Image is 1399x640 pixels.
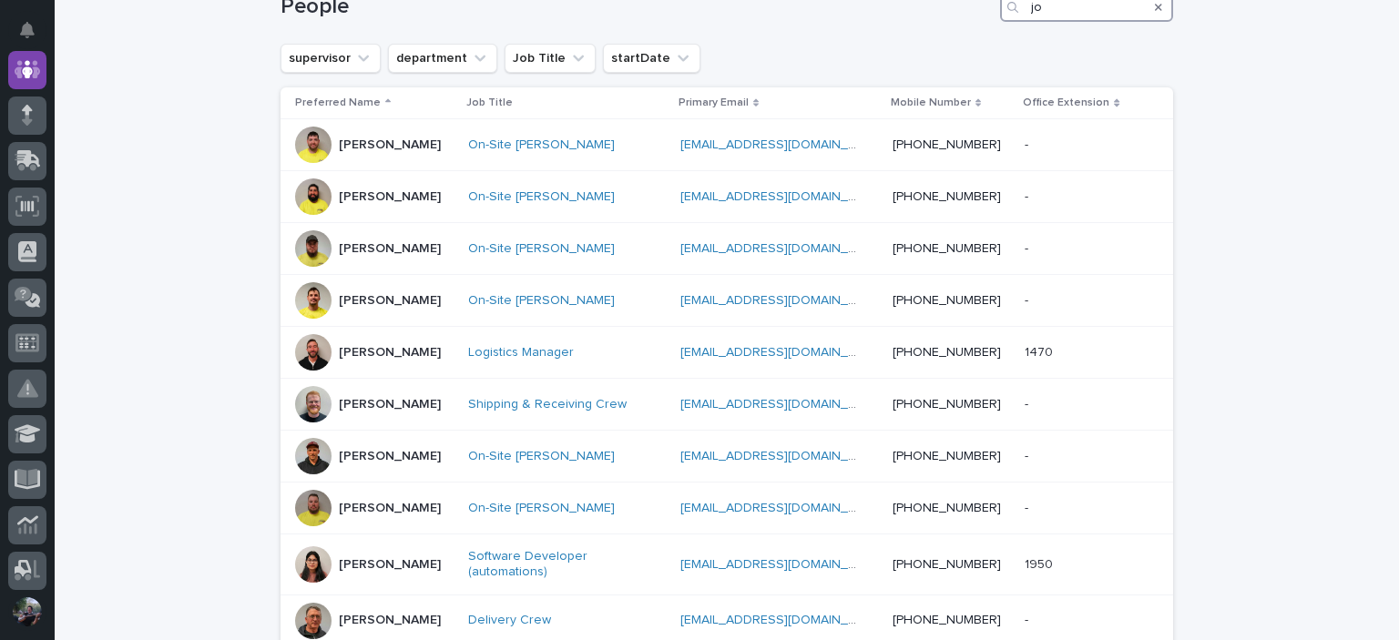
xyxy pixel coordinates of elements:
button: Job Title [505,44,596,73]
tr: [PERSON_NAME]On-Site [PERSON_NAME] [EMAIL_ADDRESS][DOMAIN_NAME] [PHONE_NUMBER]-- [281,431,1173,483]
a: Software Developer (automations) [468,549,650,580]
a: [PHONE_NUMBER] [893,294,1001,307]
p: 1470 [1025,341,1057,361]
tr: [PERSON_NAME]On-Site [PERSON_NAME] [EMAIL_ADDRESS][DOMAIN_NAME] [PHONE_NUMBER]-- [281,171,1173,223]
div: Notifications [23,22,46,51]
button: supervisor [281,44,381,73]
p: [PERSON_NAME] [339,449,441,464]
a: Shipping & Receiving Crew [468,397,627,412]
p: [PERSON_NAME] [339,241,441,257]
p: Office Extension [1023,93,1109,113]
a: [EMAIL_ADDRESS][DOMAIN_NAME] [680,450,886,462]
a: [EMAIL_ADDRESS][DOMAIN_NAME] [680,294,886,307]
button: department [388,44,497,73]
p: - [1025,238,1032,257]
a: [PHONE_NUMBER] [893,614,1001,626]
p: [PERSON_NAME] [339,293,441,309]
a: On-Site [PERSON_NAME] [468,137,615,153]
tr: [PERSON_NAME]On-Site [PERSON_NAME] [EMAIL_ADDRESS][DOMAIN_NAME] [PHONE_NUMBER]-- [281,119,1173,171]
p: [PERSON_NAME] [339,345,441,361]
p: - [1025,290,1032,309]
button: Notifications [8,11,46,49]
p: [PERSON_NAME] [339,501,441,516]
a: On-Site [PERSON_NAME] [468,501,615,516]
p: - [1025,609,1032,628]
a: [EMAIL_ADDRESS][DOMAIN_NAME] [680,558,886,571]
a: [PHONE_NUMBER] [893,450,1001,462]
button: startDate [603,44,700,73]
p: Job Title [466,93,513,113]
a: [PHONE_NUMBER] [893,138,1001,151]
tr: [PERSON_NAME]On-Site [PERSON_NAME] [EMAIL_ADDRESS][DOMAIN_NAME] [PHONE_NUMBER]-- [281,223,1173,275]
tr: [PERSON_NAME]On-Site [PERSON_NAME] [EMAIL_ADDRESS][DOMAIN_NAME] [PHONE_NUMBER]-- [281,275,1173,327]
p: [PERSON_NAME] [339,397,441,412]
a: [PHONE_NUMBER] [893,242,1001,255]
a: [EMAIL_ADDRESS][DOMAIN_NAME] [680,398,886,411]
a: [EMAIL_ADDRESS][DOMAIN_NAME] [680,138,886,151]
a: [PHONE_NUMBER] [893,346,1001,359]
p: Primary Email [679,93,749,113]
a: [EMAIL_ADDRESS][DOMAIN_NAME] [680,502,886,514]
a: [EMAIL_ADDRESS][DOMAIN_NAME] [680,242,886,255]
tr: [PERSON_NAME]Shipping & Receiving Crew [EMAIL_ADDRESS][DOMAIN_NAME] [PHONE_NUMBER]-- [281,379,1173,431]
p: - [1025,393,1032,412]
p: - [1025,186,1032,205]
p: [PERSON_NAME] [339,613,441,628]
p: [PERSON_NAME] [339,557,441,573]
tr: [PERSON_NAME]On-Site [PERSON_NAME] [EMAIL_ADDRESS][DOMAIN_NAME] [PHONE_NUMBER]-- [281,483,1173,534]
tr: [PERSON_NAME]Software Developer (automations) [EMAIL_ADDRESS][DOMAIN_NAME] [PHONE_NUMBER]19501950 [281,534,1173,595]
p: - [1025,445,1032,464]
p: 1950 [1025,554,1057,573]
p: Preferred Name [295,93,381,113]
p: [PERSON_NAME] [339,137,441,153]
a: Logistics Manager [468,345,574,361]
p: - [1025,497,1032,516]
a: On-Site [PERSON_NAME] [468,449,615,464]
a: On-Site [PERSON_NAME] [468,293,615,309]
a: On-Site [PERSON_NAME] [468,241,615,257]
a: [PHONE_NUMBER] [893,398,1001,411]
a: [EMAIL_ADDRESS][DOMAIN_NAME] [680,346,886,359]
tr: [PERSON_NAME]Logistics Manager [EMAIL_ADDRESS][DOMAIN_NAME] [PHONE_NUMBER]14701470 [281,327,1173,379]
a: Delivery Crew [468,613,551,628]
p: Mobile Number [891,93,971,113]
a: [EMAIL_ADDRESS][DOMAIN_NAME] [680,190,886,203]
a: [EMAIL_ADDRESS][DOMAIN_NAME] [680,614,886,626]
p: - [1025,134,1032,153]
p: [PERSON_NAME] [339,189,441,205]
a: [PHONE_NUMBER] [893,502,1001,514]
a: On-Site [PERSON_NAME] [468,189,615,205]
button: users-avatar [8,593,46,631]
a: [PHONE_NUMBER] [893,190,1001,203]
a: [PHONE_NUMBER] [893,558,1001,571]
